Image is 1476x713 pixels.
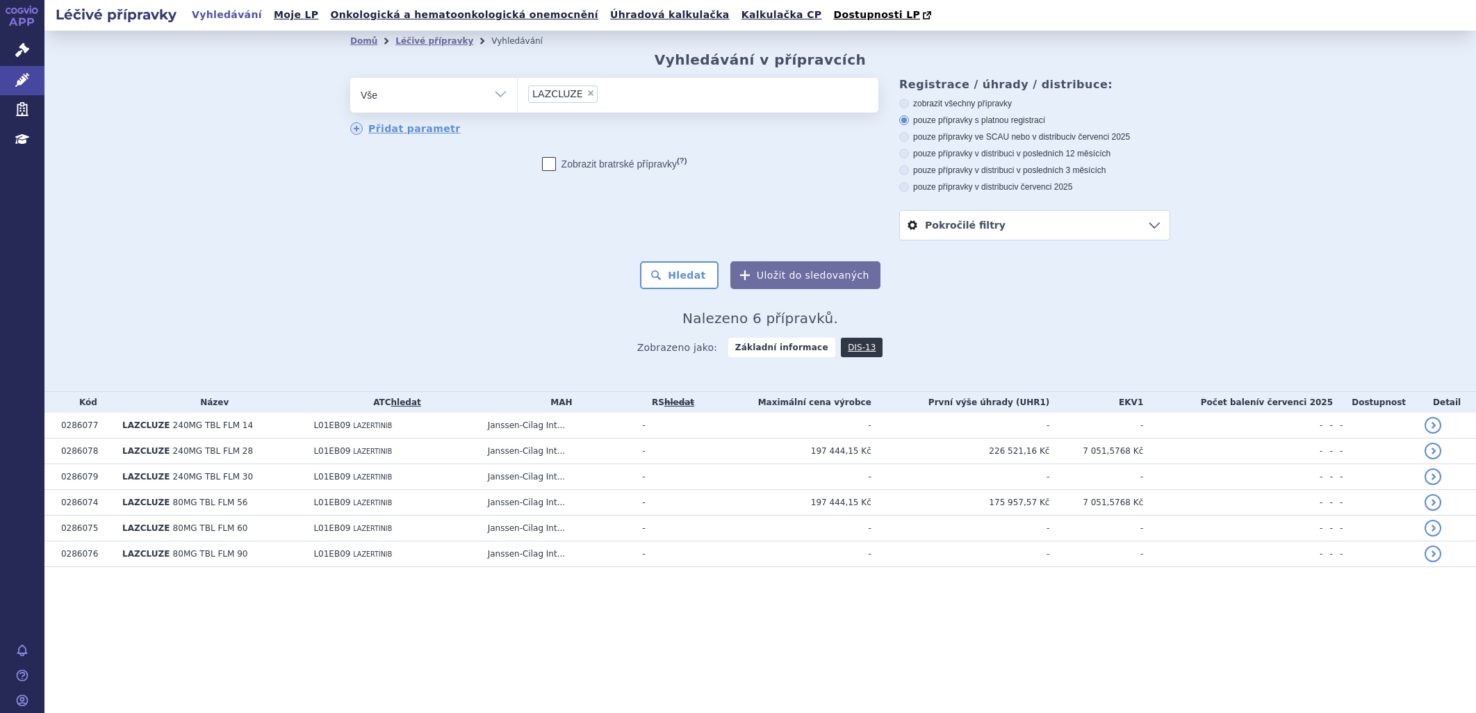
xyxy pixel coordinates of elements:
[1049,392,1143,413] th: EKV1
[587,89,595,97] span: ×
[306,392,480,413] th: ATC
[1049,413,1143,439] td: -
[1322,464,1333,490] td: -
[664,398,694,407] a: vyhledávání neobsahuje žádnou platnou referenční skupinu
[173,523,248,533] span: 80MG TBL FLM 60
[704,392,871,413] th: Maximální cena výrobce
[1322,541,1333,567] td: -
[664,398,694,407] del: hledat
[532,89,583,99] span: LAZCLUZE
[313,523,350,533] span: L01EB09
[353,473,392,481] span: LAZERTINIB
[1425,546,1441,562] a: detail
[899,181,1170,192] label: pouze přípravky v distribuci
[899,98,1170,109] label: zobrazit všechny přípravky
[871,413,1050,439] td: -
[899,131,1170,142] label: pouze přípravky ve SCAU nebo v distribuci
[353,422,392,429] span: LAZERTINIB
[635,413,704,439] td: -
[1425,494,1441,511] a: detail
[704,490,871,516] td: 197 444,15 Kč
[54,439,115,464] td: 0286078
[640,261,719,289] button: Hledat
[737,6,826,24] a: Kalkulačka CP
[1049,516,1143,541] td: -
[173,549,248,559] span: 80MG TBL FLM 90
[899,148,1170,159] label: pouze přípravky v distribuci v posledních 12 měsících
[1143,413,1322,439] td: -
[350,122,461,135] a: Přidat parametr
[871,490,1050,516] td: 175 957,57 Kč
[542,157,687,171] label: Zobrazit bratrské přípravky
[871,439,1050,464] td: 226 521,16 Kč
[704,541,871,567] td: -
[900,211,1170,240] a: Pokročilé filtry
[173,498,248,507] span: 80MG TBL FLM 56
[1333,439,1418,464] td: -
[1143,439,1322,464] td: -
[481,541,635,567] td: Janssen-Cilag Int...
[54,541,115,567] td: 0286076
[313,498,350,507] span: L01EB09
[353,448,392,455] span: LAZERTINIB
[635,439,704,464] td: -
[395,36,473,46] a: Léčivé přípravky
[353,499,392,507] span: LAZERTINIB
[1143,392,1333,413] th: Počet balení
[677,156,687,165] abbr: (?)
[1143,464,1322,490] td: -
[54,516,115,541] td: 0286075
[54,413,115,439] td: 0286077
[1322,439,1333,464] td: -
[1333,392,1418,413] th: Dostupnost
[1322,490,1333,516] td: -
[635,490,704,516] td: -
[635,392,704,413] th: RS
[173,420,253,430] span: 240MG TBL FLM 14
[115,392,306,413] th: Název
[1014,182,1072,192] span: v červenci 2025
[122,446,170,456] span: LAZCLUZE
[353,525,392,532] span: LAZERTINIB
[899,78,1170,91] h3: Registrace / úhrady / distribuce:
[1418,392,1476,413] th: Detail
[122,420,170,430] span: LAZCLUZE
[602,85,609,102] input: LAZCLUZE
[122,498,170,507] span: LAZCLUZE
[350,36,377,46] a: Domů
[1333,490,1418,516] td: -
[1259,398,1333,407] span: v červenci 2025
[353,550,392,558] span: LAZERTINIB
[871,464,1050,490] td: -
[326,6,602,24] a: Onkologická a hematoonkologická onemocnění
[1143,541,1322,567] td: -
[829,6,938,25] a: Dostupnosti LP
[728,338,835,357] strong: Základní informace
[391,398,421,407] a: hledat
[122,472,170,482] span: LAZCLUZE
[704,413,871,439] td: -
[481,490,635,516] td: Janssen-Cilag Int...
[122,523,170,533] span: LAZCLUZE
[1425,417,1441,434] a: detail
[481,464,635,490] td: Janssen-Cilag Int...
[871,392,1050,413] th: První výše úhrady (UHR1)
[655,51,867,68] h2: Vyhledávání v přípravcích
[833,9,920,20] span: Dostupnosti LP
[637,338,718,357] span: Zobrazeno jako:
[44,5,188,24] h2: Léčivé přípravky
[1049,464,1143,490] td: -
[313,446,350,456] span: L01EB09
[313,549,350,559] span: L01EB09
[313,472,350,482] span: L01EB09
[1333,541,1418,567] td: -
[635,541,704,567] td: -
[188,6,266,24] a: Vyhledávání
[606,6,734,24] a: Úhradová kalkulačka
[730,261,880,289] button: Uložit do sledovaných
[122,549,170,559] span: LAZCLUZE
[704,464,871,490] td: -
[173,446,253,456] span: 240MG TBL FLM 28
[1049,541,1143,567] td: -
[704,516,871,541] td: -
